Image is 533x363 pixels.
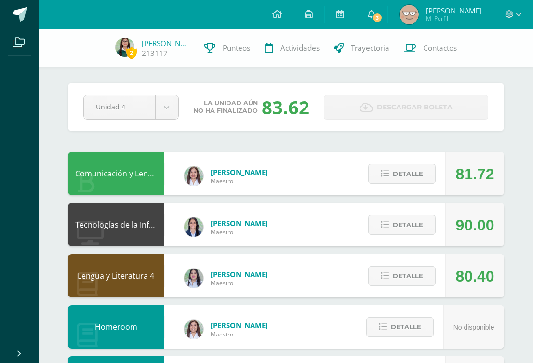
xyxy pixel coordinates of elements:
[211,279,268,287] span: Maestro
[262,94,309,120] div: 83.62
[126,47,137,59] span: 2
[211,167,268,177] span: [PERSON_NAME]
[400,5,419,24] img: 2e96cb3e5b8e14c85ed69ee936b51d71.png
[84,95,178,119] a: Unidad 4
[393,267,423,285] span: Detalle
[184,166,203,186] img: acecb51a315cac2de2e3deefdb732c9f.png
[368,266,436,286] button: Detalle
[211,269,268,279] span: [PERSON_NAME]
[115,38,134,57] img: 1566b715863e09e5abcb8aa70d59684f.png
[197,29,257,67] a: Punteos
[211,228,268,236] span: Maestro
[142,39,190,48] a: [PERSON_NAME]
[372,13,382,23] span: 3
[68,203,164,246] div: Tecnologías de la Información y la Comunicación 4
[223,43,250,53] span: Punteos
[393,165,423,183] span: Detalle
[211,330,268,338] span: Maestro
[377,95,453,119] span: Descargar boleta
[184,217,203,237] img: 7489ccb779e23ff9f2c3e89c21f82ed0.png
[393,216,423,234] span: Detalle
[184,320,203,339] img: acecb51a315cac2de2e3deefdb732c9f.png
[68,152,164,195] div: Comunicación y Lenguaje L3 Inglés 4
[391,318,421,336] span: Detalle
[368,215,436,235] button: Detalle
[327,29,397,67] a: Trayectoria
[426,14,481,23] span: Mi Perfil
[280,43,320,53] span: Actividades
[211,177,268,185] span: Maestro
[423,43,457,53] span: Contactos
[351,43,389,53] span: Trayectoria
[68,305,164,349] div: Homeroom
[366,317,434,337] button: Detalle
[455,203,494,247] div: 90.00
[68,254,164,297] div: Lengua y Literatura 4
[397,29,464,67] a: Contactos
[193,99,258,115] span: La unidad aún no ha finalizado
[368,164,436,184] button: Detalle
[184,269,203,288] img: df6a3bad71d85cf97c4a6d1acf904499.png
[257,29,327,67] a: Actividades
[142,48,168,58] a: 213117
[453,323,494,331] span: No disponible
[455,152,494,196] div: 81.72
[426,6,481,15] span: [PERSON_NAME]
[455,255,494,298] div: 80.40
[96,95,143,118] span: Unidad 4
[211,218,268,228] span: [PERSON_NAME]
[211,321,268,330] span: [PERSON_NAME]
